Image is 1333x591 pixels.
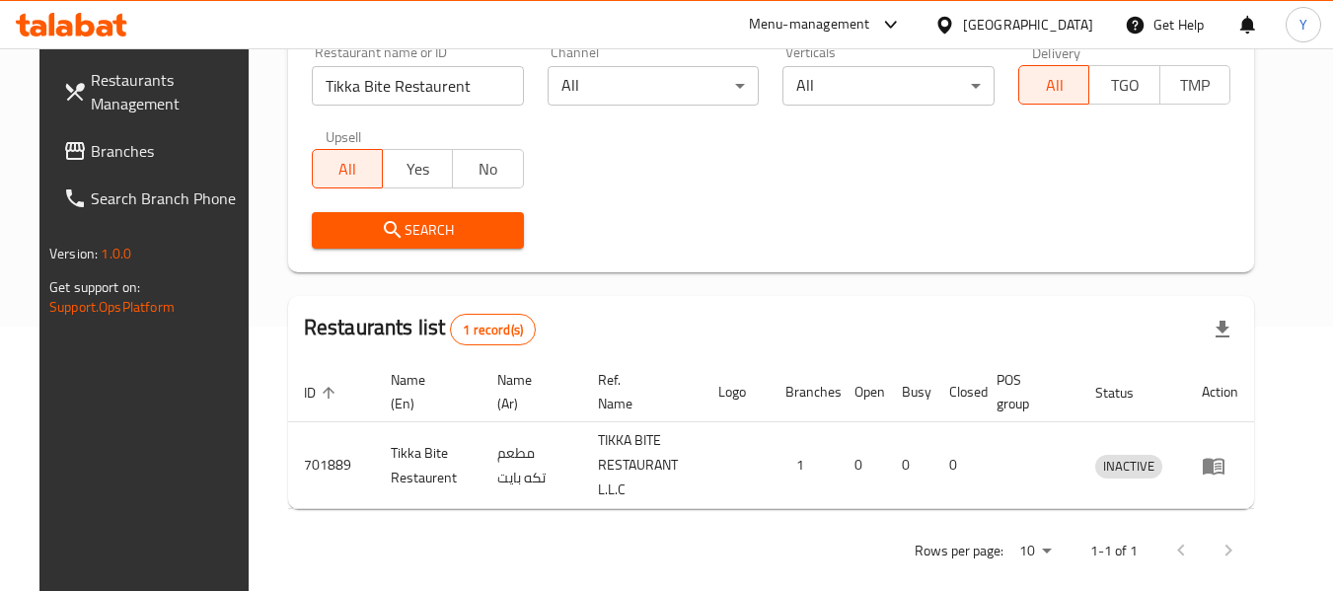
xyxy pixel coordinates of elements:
div: [GEOGRAPHIC_DATA] [963,14,1093,36]
button: All [1018,65,1089,105]
button: Search [312,212,524,249]
td: Tikka Bite Restaurent [375,422,481,509]
a: Restaurants Management [47,56,262,127]
td: مطعم تكه بايت [481,422,582,509]
span: No [461,155,515,184]
div: Rows per page: [1011,537,1059,566]
table: enhanced table [288,362,1254,509]
span: Get support on: [49,274,140,300]
span: Name (Ar) [497,368,558,415]
a: Branches [47,127,262,175]
th: Action [1186,362,1254,422]
th: Branches [770,362,839,422]
div: Export file [1199,306,1246,353]
button: Yes [382,149,453,188]
span: Restaurants Management [91,68,247,115]
div: All [548,66,760,106]
div: Menu-management [749,13,870,37]
span: Y [1299,14,1307,36]
td: TIKKA BITE RESTAURANT L.L.C [582,422,704,509]
span: INACTIVE [1095,455,1162,478]
input: Search for restaurant name or ID.. [312,66,524,106]
p: Rows per page: [915,539,1003,563]
span: Branches [91,139,247,163]
p: 1-1 of 1 [1090,539,1138,563]
div: Menu [1202,454,1238,478]
span: TGO [1097,71,1151,100]
td: 1 [770,422,839,509]
span: Yes [391,155,445,184]
th: Logo [703,362,770,422]
button: All [312,149,383,188]
button: No [452,149,523,188]
label: Upsell [326,129,362,143]
span: Name (En) [391,368,458,415]
th: Open [839,362,886,422]
h2: Restaurants list [304,313,536,345]
td: 0 [839,422,886,509]
td: 701889 [288,422,375,509]
span: Search Branch Phone [91,186,247,210]
td: 0 [933,422,981,509]
div: INACTIVE [1095,455,1162,479]
label: Delivery [1032,45,1081,59]
span: Status [1095,381,1159,405]
a: Search Branch Phone [47,175,262,222]
td: 0 [886,422,933,509]
span: Version: [49,241,98,266]
span: Search [328,218,508,243]
th: Busy [886,362,933,422]
span: Ref. Name [598,368,680,415]
span: 1 record(s) [451,321,535,339]
span: TMP [1168,71,1222,100]
div: Total records count [450,314,536,345]
span: POS group [997,368,1056,415]
span: All [321,155,375,184]
span: ID [304,381,341,405]
a: Support.OpsPlatform [49,294,175,320]
span: 1.0.0 [101,241,131,266]
button: TMP [1159,65,1230,105]
button: TGO [1088,65,1159,105]
div: All [782,66,995,106]
span: All [1027,71,1081,100]
th: Closed [933,362,981,422]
